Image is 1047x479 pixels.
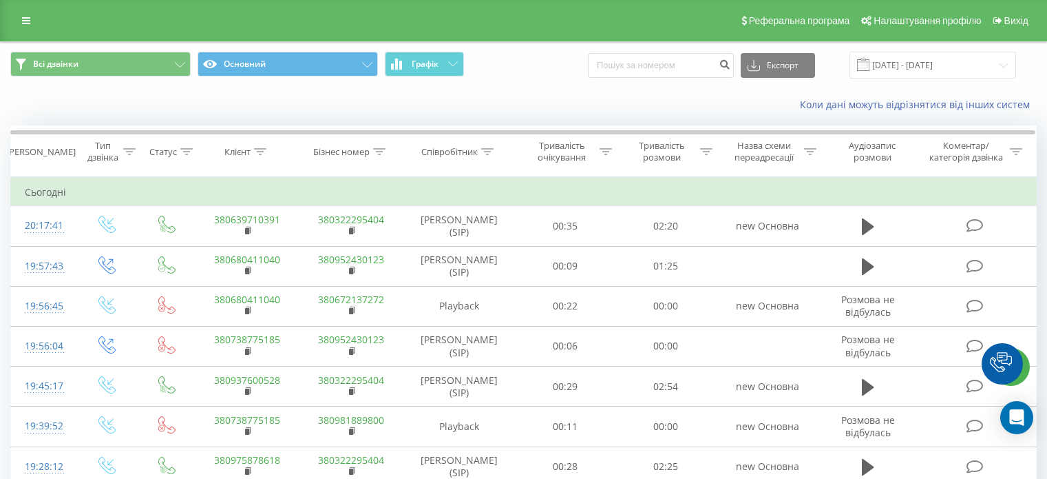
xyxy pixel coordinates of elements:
div: 19:45:17 [25,373,61,400]
td: 00:00 [615,286,715,326]
td: 00:22 [516,286,615,326]
div: Клієнт [224,146,251,158]
div: Статус [149,146,177,158]
td: new Основна [715,367,819,407]
a: 380672137272 [318,293,384,306]
div: Аудіозапис розмови [832,140,913,163]
a: 380680411040 [214,293,280,306]
a: Коли дані можуть відрізнятися вiд інших систем [800,98,1037,111]
td: [PERSON_NAME] (SIP) [403,326,516,366]
button: Експорт [741,53,815,78]
td: [PERSON_NAME] (SIP) [403,367,516,407]
a: 380322295404 [318,453,384,467]
div: Тривалість очікування [528,140,597,163]
input: Пошук за номером [588,53,734,78]
a: 380981889800 [318,414,384,427]
div: 20:17:41 [25,212,61,239]
div: Open Intercom Messenger [1000,401,1033,434]
span: Налаштування профілю [874,15,981,26]
td: 02:54 [615,367,715,407]
a: 380952430123 [318,253,384,266]
td: 00:35 [516,206,615,246]
td: [PERSON_NAME] (SIP) [403,206,516,246]
td: 00:11 [516,407,615,447]
span: Розмова не відбулась [841,333,895,358]
td: 00:00 [615,326,715,366]
td: 02:20 [615,206,715,246]
span: Вихід [1004,15,1028,26]
td: [PERSON_NAME] (SIP) [403,246,516,286]
div: Коментар/категорія дзвінка [926,140,1006,163]
div: 19:39:52 [25,413,61,440]
a: 380738775185 [214,414,280,427]
div: [PERSON_NAME] [6,146,76,158]
a: 380952430123 [318,333,384,346]
td: 00:29 [516,367,615,407]
td: Сьогодні [11,179,1037,206]
div: Співробітник [421,146,478,158]
td: 00:09 [516,246,615,286]
td: new Основна [715,286,819,326]
td: new Основна [715,206,819,246]
div: 19:56:04 [25,333,61,360]
a: 380975878618 [214,453,280,467]
td: 00:06 [516,326,615,366]
div: Бізнес номер [313,146,370,158]
a: 380322295404 [318,213,384,226]
button: Графік [385,52,464,77]
button: Всі дзвінки [10,52,191,77]
a: 380680411040 [214,253,280,266]
td: new Основна [715,407,819,447]
td: Playback [403,407,516,447]
div: Тривалість розмови [628,140,697,163]
div: Назва схеми переадресації [728,140,801,163]
div: 19:57:43 [25,253,61,280]
a: 380322295404 [318,374,384,387]
span: Розмова не відбулась [841,293,895,318]
td: 00:00 [615,407,715,447]
div: Тип дзвінка [87,140,119,163]
button: Основний [198,52,378,77]
td: 01:25 [615,246,715,286]
span: Всі дзвінки [33,59,78,70]
span: Розмова не відбулась [841,414,895,439]
a: 380738775185 [214,333,280,346]
div: 19:56:45 [25,293,61,320]
span: Реферальна програма [749,15,850,26]
a: 380937600528 [214,374,280,387]
td: Playback [403,286,516,326]
a: 380639710391 [214,213,280,226]
span: Графік [412,59,438,69]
